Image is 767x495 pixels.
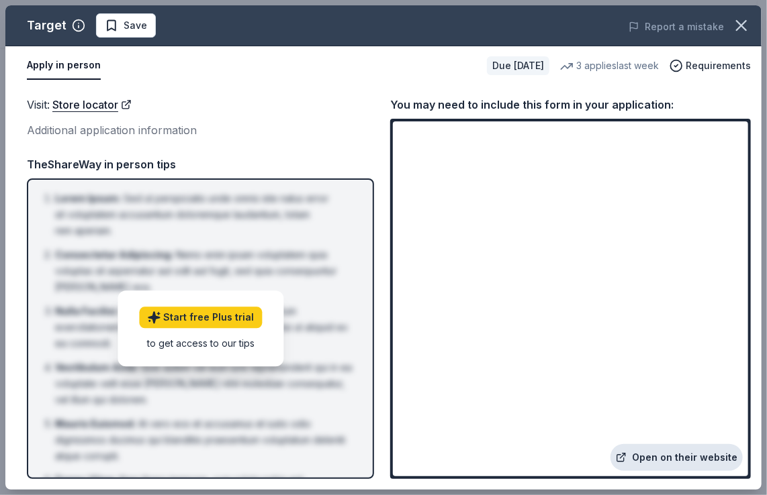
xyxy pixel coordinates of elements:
div: Due [DATE] [487,56,549,75]
button: Requirements [670,58,751,74]
div: to get access to our tips [139,337,262,351]
a: Start free Plus trial [139,307,262,329]
span: Nulla Facilisi : [55,305,119,317]
li: Sed ut perspiciatis unde omnis iste natus error sit voluptatem accusantium doloremque laudantium,... [55,190,354,239]
a: Open on their website [611,444,743,471]
div: 3 applies last week [560,58,659,74]
div: TheShareWay in person tips [27,156,374,173]
span: Save [124,17,147,34]
span: Lorem Ipsum : [55,192,121,204]
span: Requirements [686,58,751,74]
li: Quis autem vel eum iure reprehenderit qui in ea voluptate velit esse [PERSON_NAME] nihil molestia... [55,360,354,408]
span: Vestibulum Ante : [55,362,138,373]
button: Save [96,13,156,38]
div: Additional application information [27,121,374,139]
span: Donec Vitae : [55,474,117,486]
button: Apply in person [27,52,101,80]
span: Mauris Euismod : [55,418,136,429]
a: Store locator [52,96,132,113]
div: You may need to include this form in your application: [390,96,751,113]
li: At vero eos et accusamus et iusto odio dignissimos ducimus qui blanditiis praesentium voluptatum ... [55,416,354,464]
div: Visit : [27,96,374,113]
button: Report a mistake [629,19,724,35]
span: Consectetur Adipiscing : [55,249,173,260]
li: Ut enim ad minima veniam, quis nostrum exercitationem ullam corporis suscipit laboriosam, nisi ut... [55,303,354,351]
li: Nemo enim ipsam voluptatem quia voluptas sit aspernatur aut odit aut fugit, sed quia consequuntur... [55,247,354,295]
div: Target [27,15,66,36]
